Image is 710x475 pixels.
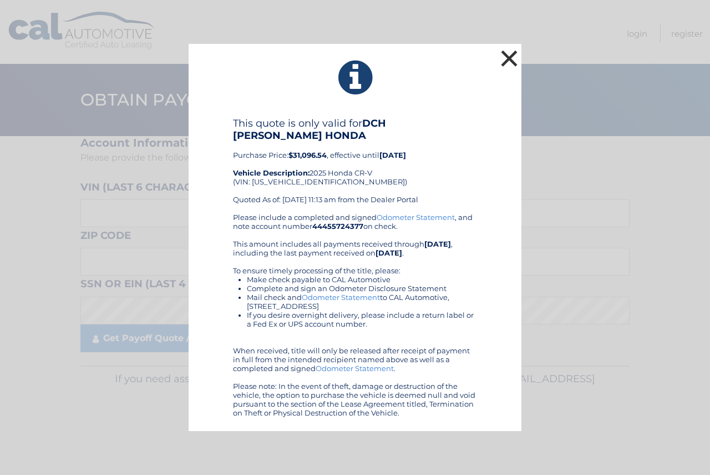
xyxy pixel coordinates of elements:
b: $31,096.54 [288,151,327,159]
li: Make check payable to CAL Automotive [247,275,477,284]
strong: Vehicle Description: [233,168,310,177]
li: If you desire overnight delivery, please include a return label or a Fed Ex or UPS account number. [247,311,477,328]
h4: This quote is only valid for [233,117,477,142]
b: 44455724377 [312,222,363,231]
b: DCH [PERSON_NAME] HONDA [233,117,386,142]
a: Odometer Statement [316,364,394,373]
b: [DATE] [379,151,406,159]
div: Purchase Price: , effective until 2025 Honda CR-V (VIN: [US_VEHICLE_IDENTIFICATION_NUMBER]) Quote... [233,117,477,213]
div: Please include a completed and signed , and note account number on check. This amount includes al... [233,213,477,417]
a: Odometer Statement [302,293,380,302]
li: Complete and sign an Odometer Disclosure Statement [247,284,477,293]
a: Odometer Statement [377,213,455,222]
li: Mail check and to CAL Automotive, [STREET_ADDRESS] [247,293,477,311]
button: × [498,47,520,69]
b: [DATE] [376,248,402,257]
b: [DATE] [424,239,451,248]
